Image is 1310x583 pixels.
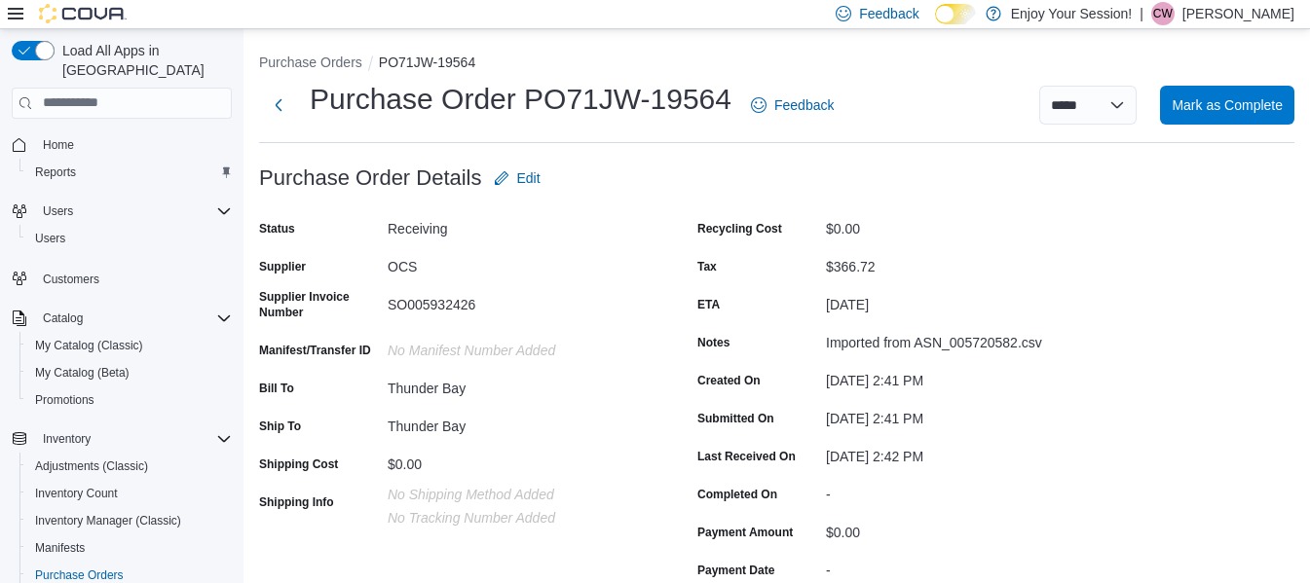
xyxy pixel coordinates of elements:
[35,567,124,583] span: Purchase Orders
[388,335,649,358] div: No Manifest Number added
[35,132,232,157] span: Home
[35,365,130,381] span: My Catalog (Beta)
[826,365,1087,388] div: [DATE] 2:41 PM
[310,80,731,119] h1: Purchase Order PO71JW-19564
[259,343,371,358] label: Manifest/Transfer ID
[1172,95,1283,115] span: Mark as Complete
[27,536,232,560] span: Manifests
[1160,86,1294,125] button: Mark as Complete
[43,272,99,287] span: Customers
[27,509,189,532] a: Inventory Manager (Classic)
[43,137,74,153] span: Home
[259,55,362,70] button: Purchase Orders
[826,251,1087,274] div: $366.72
[388,213,649,237] div: Receiving
[35,458,148,474] span: Adjustments (Classic)
[35,268,107,291] a: Customers
[743,86,842,125] a: Feedback
[55,41,232,80] span: Load All Apps in [GEOGRAPHIC_DATA]
[35,307,91,330] button: Catalog
[259,86,298,125] button: Next
[27,334,232,357] span: My Catalog (Classic)
[388,487,649,502] p: No Shipping Method added
[826,479,1087,502] div: -
[19,359,240,386] button: My Catalog (Beta)
[259,381,294,396] label: Bill To
[35,486,118,501] span: Inventory Count
[697,373,761,388] label: Created On
[19,332,240,359] button: My Catalog (Classic)
[35,200,81,223] button: Users
[27,361,232,384] span: My Catalog (Beta)
[388,373,649,396] div: Thunder Bay
[43,203,73,219] span: Users
[826,441,1087,464] div: [DATE] 2:42 PM
[697,221,782,237] label: Recycling Cost
[388,449,649,472] div: $0.00
[4,130,240,159] button: Home
[35,540,85,556] span: Manifests
[35,231,65,246] span: Users
[259,494,334,510] label: Shipping Info
[697,525,793,540] label: Payment Amount
[35,307,232,330] span: Catalog
[517,168,541,188] span: Edit
[19,507,240,534] button: Inventory Manager (Classic)
[27,388,102,412] a: Promotions
[1153,2,1173,25] span: CW
[697,297,720,312] label: ETA
[826,289,1087,312] div: [DATE]
[697,449,796,464] label: Last Received On
[1140,2,1143,25] p: |
[826,403,1087,426] div: [DATE] 2:41 PM
[27,161,232,184] span: Reports
[19,453,240,480] button: Adjustments (Classic)
[259,53,1294,76] nav: An example of EuiBreadcrumbs
[35,427,98,451] button: Inventory
[697,411,774,426] label: Submitted On
[27,388,232,412] span: Promotions
[697,487,777,502] label: Completed On
[35,427,232,451] span: Inventory
[27,536,93,560] a: Manifests
[4,264,240,292] button: Customers
[19,480,240,507] button: Inventory Count
[259,419,301,434] label: Ship To
[259,221,295,237] label: Status
[43,310,83,326] span: Catalog
[486,159,548,198] button: Edit
[19,386,240,414] button: Promotions
[27,455,232,478] span: Adjustments (Classic)
[259,259,306,274] label: Supplier
[19,159,240,186] button: Reports
[388,251,649,274] div: OCS
[35,338,143,353] span: My Catalog (Classic)
[935,4,976,24] input: Dark Mode
[27,509,232,532] span: Inventory Manager (Classic)
[27,161,84,184] a: Reports
[259,289,380,320] label: Supplier Invoice Number
[43,431,91,447] span: Inventory
[19,534,240,562] button: Manifests
[4,425,240,453] button: Inventory
[19,225,240,252] button: Users
[388,411,649,434] div: Thunder Bay
[35,513,181,528] span: Inventory Manager (Classic)
[826,555,1087,578] div: -
[379,55,475,70] button: PO71JW-19564
[4,198,240,225] button: Users
[27,227,73,250] a: Users
[1011,2,1133,25] p: Enjoy Your Session!
[35,266,232,290] span: Customers
[27,482,232,505] span: Inventory Count
[697,563,774,578] label: Payment Date
[35,200,232,223] span: Users
[39,4,127,23] img: Cova
[35,392,94,408] span: Promotions
[4,305,240,332] button: Catalog
[27,455,156,478] a: Adjustments (Classic)
[35,133,82,157] a: Home
[1151,2,1175,25] div: Cassidy Wells
[388,510,649,526] p: No Tracking Number added
[826,213,1087,237] div: $0.00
